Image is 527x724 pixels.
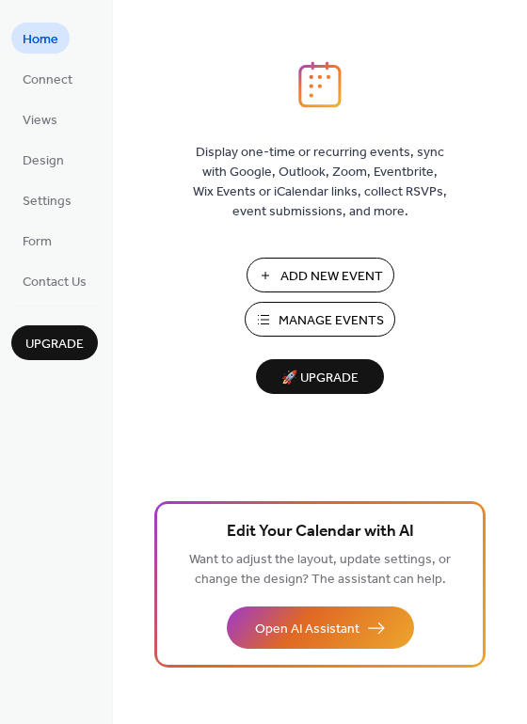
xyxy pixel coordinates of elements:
[279,311,384,331] span: Manage Events
[245,302,395,337] button: Manage Events
[247,258,394,292] button: Add New Event
[11,144,75,175] a: Design
[189,547,451,592] span: Want to adjust the layout, update settings, or change the design? The assistant can help.
[23,273,87,292] span: Contact Us
[11,63,84,94] a: Connect
[23,111,57,131] span: Views
[11,23,70,54] a: Home
[23,192,72,212] span: Settings
[227,519,414,545] span: Edit Your Calendar with AI
[11,225,63,256] a: Form
[193,143,447,222] span: Display one-time or recurring events, sync with Google, Outlook, Zoom, Eventbrite, Wix Events or ...
[255,620,359,639] span: Open AI Assistant
[11,265,98,296] a: Contact Us
[11,184,83,215] a: Settings
[25,335,84,354] span: Upgrade
[280,267,383,287] span: Add New Event
[267,366,373,391] span: 🚀 Upgrade
[23,151,64,171] span: Design
[298,61,342,108] img: logo_icon.svg
[227,606,414,649] button: Open AI Assistant
[23,30,58,50] span: Home
[256,359,384,394] button: 🚀 Upgrade
[23,232,52,252] span: Form
[23,71,72,90] span: Connect
[11,325,98,360] button: Upgrade
[11,103,69,134] a: Views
